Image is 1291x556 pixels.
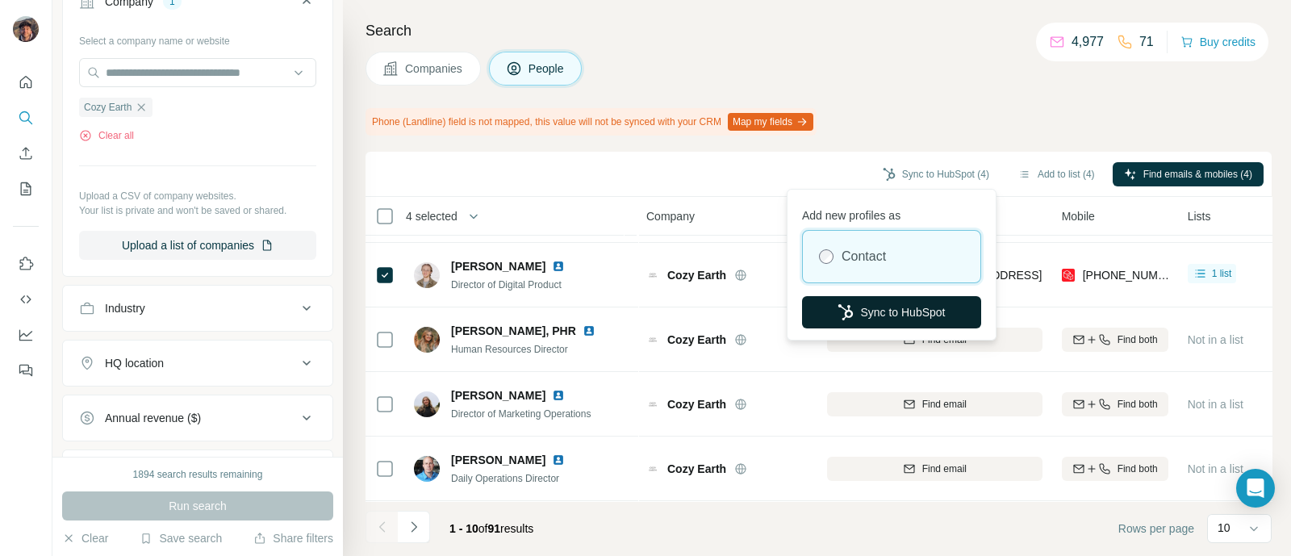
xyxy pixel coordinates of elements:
div: HQ location [105,355,164,371]
button: Clear [62,530,108,546]
span: Find email [922,397,967,412]
button: Map my fields [728,113,813,131]
span: results [449,522,533,535]
img: provider prospeo logo [1062,267,1075,283]
span: Mobile [1062,208,1095,224]
img: Avatar [414,327,440,353]
span: Find both [1118,462,1158,476]
span: Find both [1118,332,1158,347]
img: Avatar [414,262,440,288]
button: Feedback [13,356,39,385]
button: Share filters [253,530,333,546]
div: 1894 search results remaining [133,467,263,482]
span: Find emails & mobiles (4) [1143,167,1252,182]
span: 1 - 10 [449,522,478,535]
h4: Search [366,19,1272,42]
span: 1 list [1212,266,1232,281]
span: Cozy Earth [84,100,132,115]
img: Avatar [414,456,440,482]
span: [PERSON_NAME] [451,387,545,403]
p: 71 [1139,32,1154,52]
img: LinkedIn logo [583,324,595,337]
button: Buy credits [1180,31,1255,53]
span: Cozy Earth [667,332,726,348]
button: Save search [140,530,222,546]
button: Find both [1062,328,1168,352]
button: Enrich CSV [13,139,39,168]
span: Company [646,208,695,224]
span: Lists [1188,208,1211,224]
span: [PERSON_NAME] [451,452,545,468]
span: Companies [405,61,464,77]
button: Use Surfe API [13,285,39,314]
button: Find both [1062,392,1168,416]
span: Find email [922,462,967,476]
span: Director of Marketing Operations [451,408,591,420]
div: Industry [105,300,145,316]
button: Sync to HubSpot [802,296,981,328]
p: Your list is private and won't be saved or shared. [79,203,316,218]
span: Rows per page [1118,520,1194,537]
button: Add to list (4) [1007,162,1106,186]
span: Cozy Earth [667,267,726,283]
img: Avatar [414,391,440,417]
span: Cozy Earth [667,396,726,412]
button: Quick start [13,68,39,97]
img: LinkedIn logo [552,260,565,273]
img: LinkedIn logo [552,454,565,466]
img: Avatar [13,16,39,42]
button: Employees (size) [63,454,332,492]
span: 4 selected [406,208,457,224]
span: Not in a list [1188,333,1243,346]
button: Find both [1062,457,1168,481]
button: Find email [827,392,1042,416]
label: Contact [842,247,886,266]
span: Human Resources Director [451,344,568,355]
button: Use Surfe on LinkedIn [13,249,39,278]
span: [PHONE_NUMBER] [1083,269,1184,282]
span: [PERSON_NAME], PHR [451,323,576,339]
button: Upload a list of companies [79,231,316,260]
p: 10 [1218,520,1230,536]
button: Sync to HubSpot (4) [871,162,1001,186]
button: Find email [827,457,1042,481]
button: Search [13,103,39,132]
span: Not in a list [1188,462,1243,475]
button: Industry [63,289,332,328]
span: Director of Digital Product [451,279,562,291]
span: People [529,61,566,77]
div: Phone (Landline) field is not mapped, this value will not be synced with your CRM [366,108,817,136]
span: of [478,522,488,535]
p: Upload a CSV of company websites. [79,189,316,203]
button: Navigate to next page [398,511,430,543]
div: Select a company name or website [79,27,316,48]
div: Open Intercom Messenger [1236,469,1275,508]
button: Annual revenue ($) [63,399,332,437]
img: Logo of Cozy Earth [646,398,659,411]
span: Daily Operations Director [451,473,559,484]
div: Annual revenue ($) [105,410,201,426]
span: Find both [1118,397,1158,412]
button: Find emails & mobiles (4) [1113,162,1264,186]
button: Clear all [79,128,134,143]
span: Not in a list [1188,398,1243,411]
span: 91 [488,522,501,535]
img: LinkedIn logo [552,389,565,402]
span: Cozy Earth [667,461,726,477]
p: 4,977 [1072,32,1104,52]
button: HQ location [63,344,332,383]
img: Logo of Cozy Earth [646,269,659,282]
button: Dashboard [13,320,39,349]
img: Logo of Cozy Earth [646,333,659,346]
img: Logo of Cozy Earth [646,462,659,475]
span: [PERSON_NAME] [451,258,545,274]
button: My lists [13,174,39,203]
p: Add new profiles as [802,201,981,224]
